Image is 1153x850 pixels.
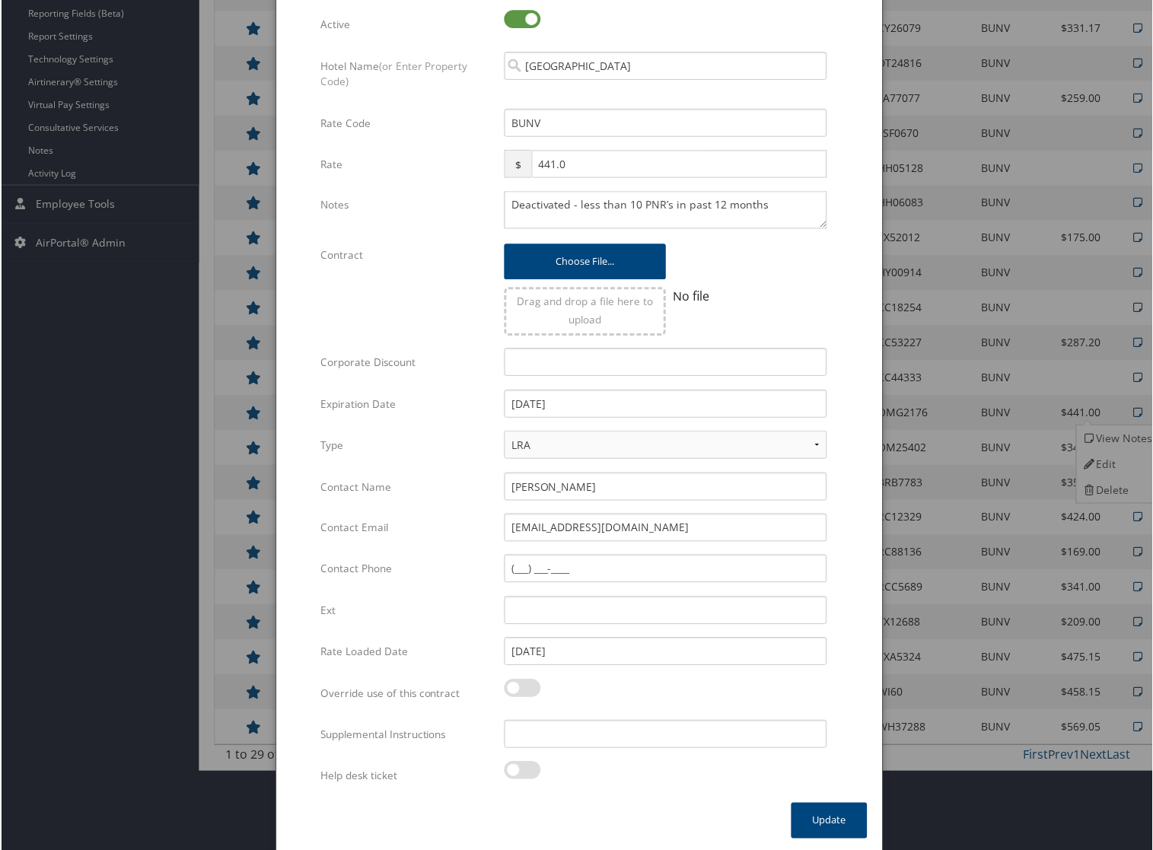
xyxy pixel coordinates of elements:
label: Contact Phone [320,556,492,584]
span: $ [504,150,530,178]
label: Type [320,431,492,460]
input: (___) ___-____ [504,556,827,584]
label: Rate Code [320,109,492,138]
label: Help desk ticket [320,762,492,791]
span: Drag and drop a file here to upload [517,294,653,327]
label: Active [320,10,492,39]
label: Corporate Discount [320,349,492,377]
label: Rate [320,150,492,179]
label: Supplemental Instructions [320,721,492,750]
label: Hotel Name [320,52,492,97]
span: (or Enter Property Code) [320,59,467,88]
label: Contact Name [320,473,492,502]
label: Rate Loaded Date [320,638,492,667]
label: Contact Email [320,514,492,543]
button: Update [791,804,868,840]
label: Notes [320,191,492,220]
label: Contract [320,241,492,270]
label: Ext [320,597,492,626]
label: Expiration Date [320,390,492,419]
span: No file [674,288,710,305]
label: Override use of this contract [320,680,492,709]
